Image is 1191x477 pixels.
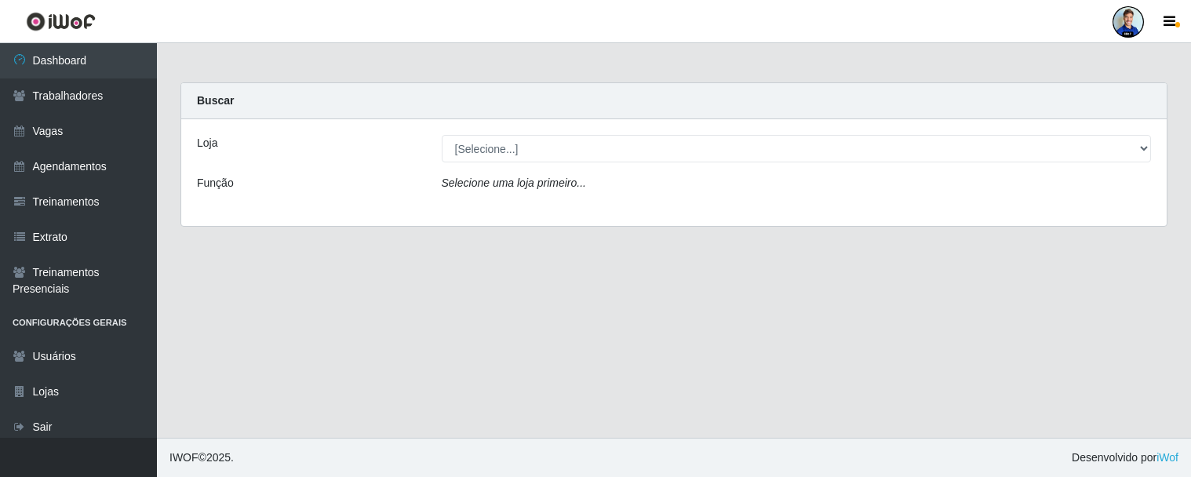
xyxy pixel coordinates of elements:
a: iWof [1156,451,1178,464]
span: © 2025 . [169,450,234,466]
label: Função [197,175,234,191]
strong: Buscar [197,94,234,107]
i: Selecione uma loja primeiro... [442,177,586,189]
label: Loja [197,135,217,151]
span: Desenvolvido por [1072,450,1178,466]
img: CoreUI Logo [26,12,96,31]
span: IWOF [169,451,198,464]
